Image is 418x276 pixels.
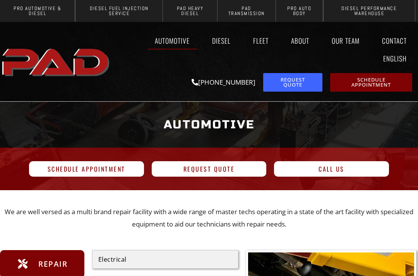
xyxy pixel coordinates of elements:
[376,49,418,67] a: English
[29,161,144,177] a: Schedule Appointment
[183,166,235,172] span: Request Quote
[205,32,238,49] a: Diesel
[375,32,414,49] a: Contact
[6,6,69,16] span: Pro Automotive & Diesel
[4,110,414,139] h1: Automotive
[324,32,367,49] a: Our Team
[271,77,314,87] span: Request Quote
[329,6,409,16] span: Diesel Performance Warehouse
[192,78,255,87] a: [PHONE_NUMBER]
[338,77,404,87] span: Schedule Appointment
[263,73,322,92] a: request a service or repair quote
[330,73,412,92] a: schedule repair or service appointment
[282,6,317,16] span: Pro Auto Body
[147,32,197,49] a: Automotive
[81,6,157,16] span: Diesel Fuel Injection Service
[113,32,418,67] nav: Menu
[98,256,232,262] div: Electrical
[319,166,344,172] span: Call Us
[274,161,389,177] a: Call Us
[152,161,267,177] a: Request Quote
[48,166,125,172] span: Schedule Appointment
[169,6,211,16] span: PAD Heavy Diesel
[36,258,67,270] span: Repair
[223,6,270,16] span: PAD Transmission
[284,32,317,49] a: About
[246,32,276,49] a: Fleet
